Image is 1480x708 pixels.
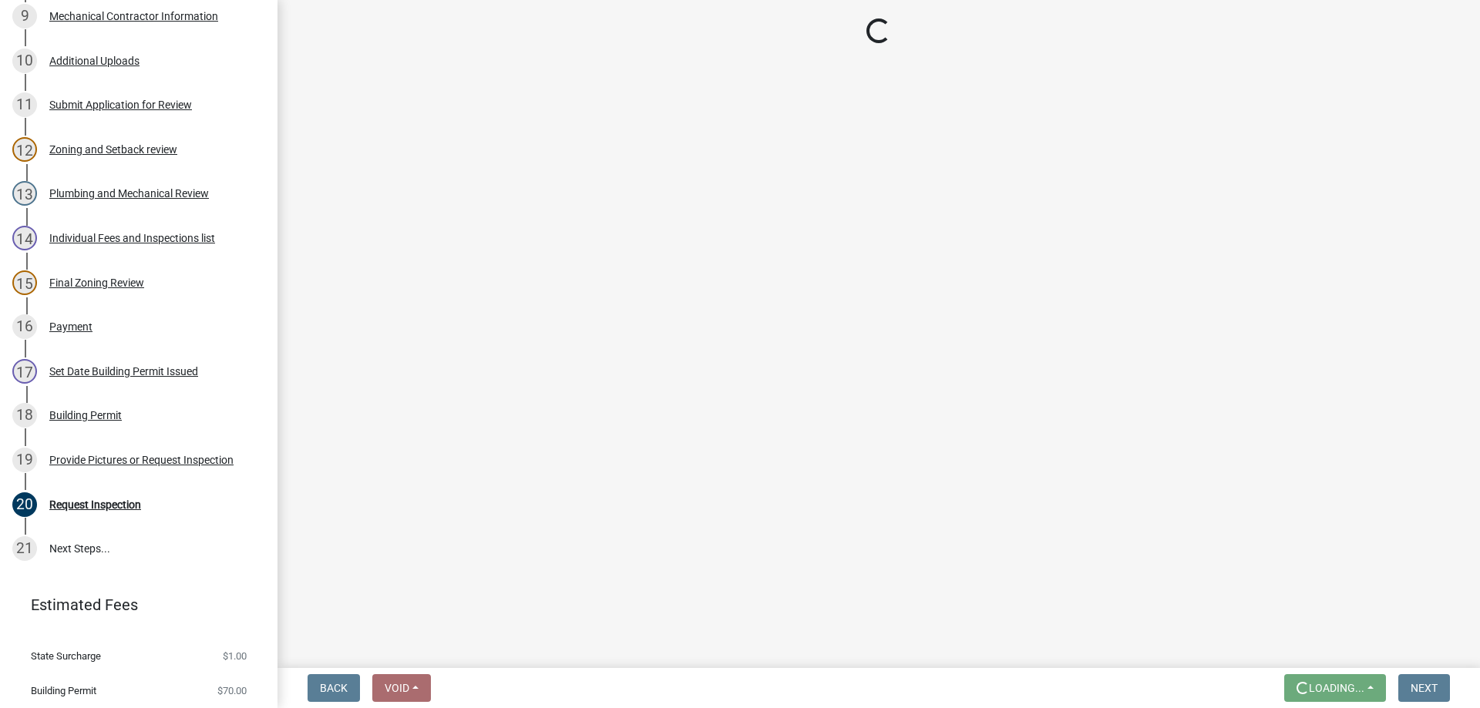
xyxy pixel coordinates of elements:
[308,674,360,702] button: Back
[49,277,144,288] div: Final Zoning Review
[385,682,409,694] span: Void
[1309,682,1364,694] span: Loading...
[1284,674,1386,702] button: Loading...
[49,321,92,332] div: Payment
[12,536,37,561] div: 21
[49,455,234,465] div: Provide Pictures or Request Inspection
[12,492,37,517] div: 20
[223,651,247,661] span: $1.00
[12,4,37,29] div: 9
[49,499,141,510] div: Request Inspection
[12,314,37,339] div: 16
[12,448,37,472] div: 19
[49,11,218,22] div: Mechanical Contractor Information
[12,49,37,73] div: 10
[372,674,431,702] button: Void
[31,651,101,661] span: State Surcharge
[320,682,348,694] span: Back
[12,226,37,250] div: 14
[49,99,192,110] div: Submit Application for Review
[12,589,253,620] a: Estimated Fees
[1398,674,1450,702] button: Next
[12,92,37,117] div: 11
[49,233,215,243] div: Individual Fees and Inspections list
[31,686,96,696] span: Building Permit
[12,359,37,384] div: 17
[12,403,37,428] div: 18
[12,137,37,162] div: 12
[49,366,198,377] div: Set Date Building Permit Issued
[12,181,37,206] div: 13
[49,188,209,199] div: Plumbing and Mechanical Review
[1411,682,1438,694] span: Next
[217,686,247,696] span: $70.00
[12,270,37,295] div: 15
[49,55,140,66] div: Additional Uploads
[49,410,122,421] div: Building Permit
[49,144,177,155] div: Zoning and Setback review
